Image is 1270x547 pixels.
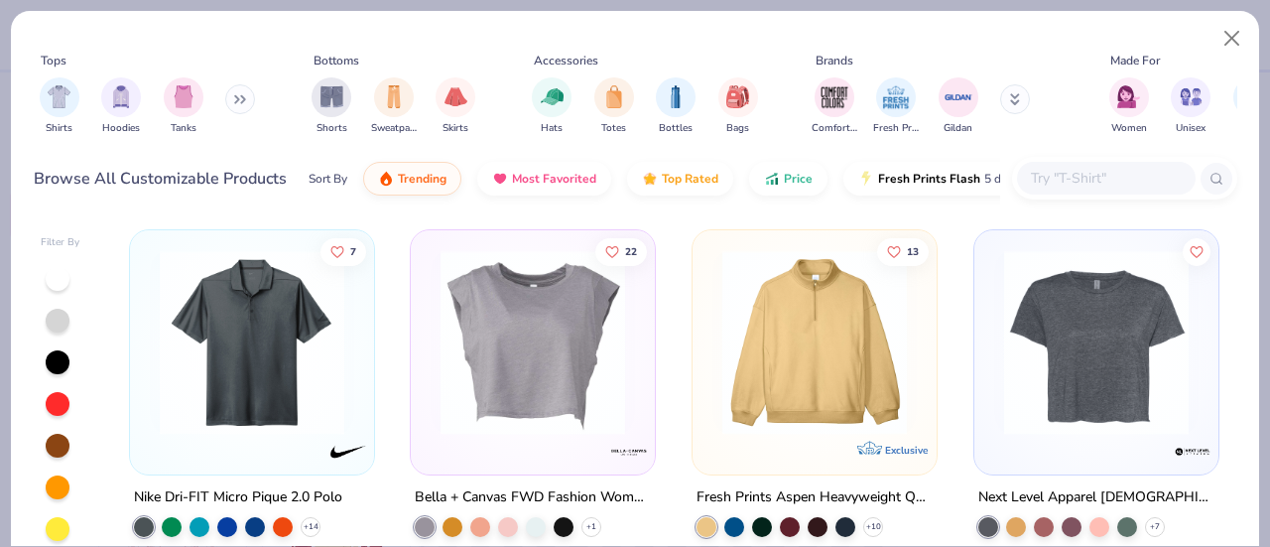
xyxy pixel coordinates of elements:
button: filter button [718,77,758,136]
span: Shorts [317,121,347,136]
img: Skirts Image [444,85,467,108]
div: Nike Dri-FIT Micro Pique 2.0 Polo [134,485,342,510]
span: + 1 [586,521,596,533]
button: Like [877,237,929,265]
div: filter for Sweatpants [371,77,417,136]
span: Top Rated [662,171,718,187]
button: Like [596,237,648,265]
div: Bottoms [314,52,359,69]
img: Bags Image [726,85,748,108]
div: filter for Fresh Prints [873,77,919,136]
img: 21fda654-1eb2-4c2c-b188-be26a870e180 [150,250,354,435]
img: Bottles Image [665,85,687,108]
div: filter for Shirts [40,77,79,136]
button: filter button [656,77,696,136]
span: Gildan [944,121,972,136]
div: Bella + Canvas FWD Fashion Women's Festival Crop Tank [415,485,651,510]
button: filter button [873,77,919,136]
img: flash.gif [858,171,874,187]
span: + 14 [303,521,317,533]
span: Shirts [46,121,72,136]
div: Accessories [534,52,598,69]
span: Price [784,171,813,187]
button: Like [320,237,366,265]
img: Shirts Image [48,85,70,108]
div: filter for Hoodies [101,77,141,136]
button: filter button [164,77,203,136]
span: Most Favorited [512,171,596,187]
span: + 7 [1150,521,1160,533]
span: + 10 [866,521,881,533]
span: Totes [601,121,626,136]
button: Top Rated [627,162,733,196]
button: filter button [532,77,571,136]
button: filter button [1171,77,1210,136]
button: filter button [812,77,857,136]
button: filter button [312,77,351,136]
img: Unisex Image [1180,85,1203,108]
button: filter button [436,77,475,136]
div: filter for Hats [532,77,571,136]
span: Trending [398,171,446,187]
span: Women [1111,121,1147,136]
div: filter for Gildan [939,77,978,136]
button: Trending [363,162,461,196]
img: Hoodies Image [110,85,132,108]
img: a5fef0f3-26ac-4d1f-8e04-62fc7b7c0c3a [712,250,917,435]
img: c38c874d-42b5-4d71-8780-7fdc484300a7 [994,250,1199,435]
input: Try "T-Shirt" [1029,167,1182,190]
img: c768ab5a-8da2-4a2e-b8dd-29752a77a1e5 [431,250,635,435]
div: Brands [816,52,853,69]
div: filter for Comfort Colors [812,77,857,136]
span: Hoodies [102,121,140,136]
button: Close [1213,20,1251,58]
img: Gildan Image [944,82,973,112]
span: Bottles [659,121,693,136]
button: Most Favorited [477,162,611,196]
img: Sweatpants Image [383,85,405,108]
div: Next Level Apparel [DEMOGRAPHIC_DATA]' Festival Cali Crop T-Shirt [978,485,1214,510]
span: Exclusive [885,444,928,457]
span: Bags [726,121,749,136]
button: filter button [101,77,141,136]
div: Browse All Customizable Products [34,167,287,191]
span: Hats [541,121,563,136]
button: Like [1183,237,1210,265]
img: Fresh Prints Image [881,82,911,112]
div: filter for Bottles [656,77,696,136]
img: Comfort Colors Image [820,82,849,112]
span: 13 [907,246,919,256]
span: 7 [350,246,356,256]
img: Shorts Image [320,85,343,108]
div: Fresh Prints Aspen Heavyweight Quarter-Zip [697,485,933,510]
div: filter for Totes [594,77,634,136]
div: Tops [41,52,66,69]
span: Tanks [171,121,196,136]
span: Skirts [443,121,468,136]
img: Tanks Image [173,85,194,108]
img: Bella + Canvas logo [609,432,649,472]
div: filter for Women [1109,77,1149,136]
img: trending.gif [378,171,394,187]
span: Unisex [1176,121,1206,136]
button: filter button [371,77,417,136]
div: filter for Shorts [312,77,351,136]
button: Fresh Prints Flash5 day delivery [843,162,1073,196]
div: filter for Unisex [1171,77,1210,136]
button: Price [749,162,827,196]
button: filter button [1109,77,1149,136]
img: Totes Image [603,85,625,108]
span: Comfort Colors [812,121,857,136]
img: Hats Image [541,85,564,108]
span: 22 [626,246,638,256]
div: filter for Bags [718,77,758,136]
img: Next Level Apparel logo [1173,432,1212,472]
div: filter for Skirts [436,77,475,136]
div: Made For [1110,52,1160,69]
button: filter button [939,77,978,136]
button: filter button [594,77,634,136]
div: Sort By [309,170,347,188]
span: Fresh Prints Flash [878,171,980,187]
img: TopRated.gif [642,171,658,187]
button: filter button [40,77,79,136]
